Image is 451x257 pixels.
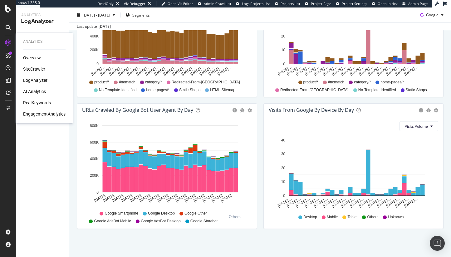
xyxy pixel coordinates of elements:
[184,193,196,203] text: [DATE]
[283,62,285,66] text: 0
[281,1,300,6] span: Projects List
[132,12,150,17] span: Segments
[105,211,138,216] span: Google Smartphone
[275,1,300,6] a: Projects List
[402,1,428,6] a: Admin Page
[119,80,135,85] span: #nomatch
[23,100,51,106] a: RealKeywords
[408,1,428,6] span: Admin Page
[90,140,99,145] text: 600K
[418,10,446,20] button: Google
[82,4,252,77] svg: A chart.
[157,193,169,203] text: [DATE]
[96,190,99,195] text: 0
[23,55,41,61] a: Overview
[99,87,137,93] span: No-Template-Identified
[280,87,349,93] span: Redirected-From-[GEOGRAPHIC_DATA]
[90,174,99,178] text: 200K
[139,193,151,203] text: [DATE]
[229,214,246,219] div: Others...
[426,108,431,112] div: bug
[103,193,115,203] text: [DATE]
[426,12,439,17] span: Google
[281,138,285,142] text: 40
[175,193,187,203] text: [DATE]
[242,1,270,6] span: Logs Projects List
[23,39,66,44] div: Analytics
[220,193,233,203] text: [DATE]
[342,1,367,6] span: Project Settings
[198,1,231,6] a: Admin Crawl List
[336,1,367,6] a: Project Settings
[94,219,131,224] span: Google AdsBot Mobile
[98,1,115,6] div: ReadOnly:
[405,124,428,129] span: Visits Volume
[210,87,235,93] span: HTML-Sitemap
[161,1,193,6] a: Open Viz Editor
[434,108,438,112] div: gear
[248,108,252,112] div: gear
[21,12,64,18] div: Analytics
[430,236,445,251] div: Open Intercom Messenger
[281,180,285,184] text: 10
[347,215,357,220] span: Tablet
[166,193,178,203] text: [DATE]
[354,80,371,85] span: category/*
[148,193,160,203] text: [DATE]
[94,193,106,203] text: [DATE]
[74,10,118,20] button: [DATE] - [DATE]
[281,166,285,170] text: 20
[281,48,285,52] text: 10
[23,88,46,95] a: AI Analytics
[145,80,162,85] span: category/*
[388,215,404,220] span: Unknown
[303,215,317,220] span: Desktop
[96,62,99,66] text: 0
[269,136,439,209] div: A chart.
[193,193,205,203] text: [DATE]
[190,219,218,224] span: Google Storebot
[130,193,142,203] text: [DATE]
[141,219,180,224] span: Google AdsBot Desktop
[202,193,214,203] text: [DATE]
[123,10,152,20] button: Segments
[283,194,285,198] text: 0
[23,66,45,72] a: SiteCrawler
[90,34,99,38] text: 400K
[90,48,99,52] text: 200K
[168,1,193,6] span: Open Viz Editor
[94,80,109,85] span: product/*
[327,215,338,220] span: Mobile
[23,111,66,117] a: EngagementAnalytics
[305,1,331,6] a: Project Page
[211,193,223,203] text: [DATE]
[378,1,398,6] span: Open in dev
[236,1,270,6] a: Logs Projects List
[82,121,252,208] svg: A chart.
[90,157,99,161] text: 400K
[380,80,404,85] span: home-pages/*
[124,1,146,6] div: Viz Debugger:
[311,1,331,6] span: Project Page
[328,80,345,85] span: #nomatch
[367,215,378,220] span: Others
[419,108,423,112] div: circle-info
[99,24,111,29] div: [DATE]
[111,193,124,203] text: [DATE]
[400,121,438,131] button: Visits Volume
[172,80,240,85] span: Redirected-From-[GEOGRAPHIC_DATA]
[77,24,111,29] div: Last update
[372,1,398,6] a: Open in dev
[82,107,193,113] div: URLs Crawled by Google bot User Agent By Day
[358,87,396,93] span: No-Template-Identified
[281,34,285,38] text: 20
[23,77,47,83] a: LogAnalyzer
[281,152,285,156] text: 30
[204,1,231,6] span: Admin Crawl List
